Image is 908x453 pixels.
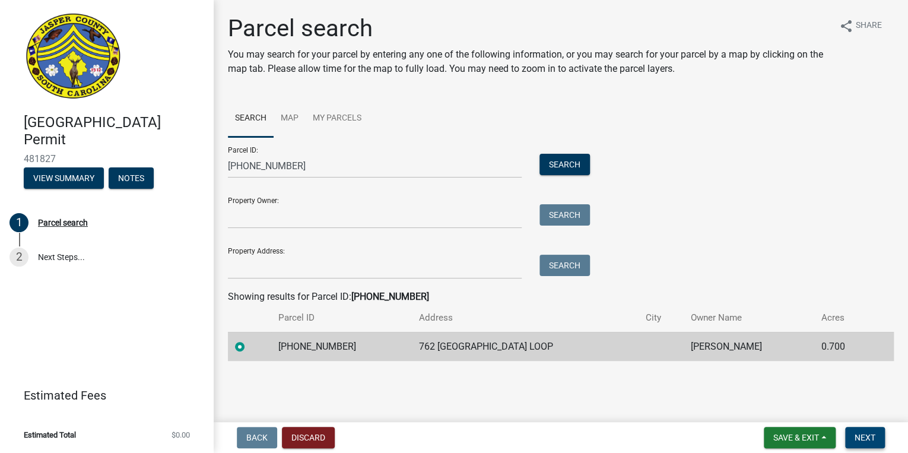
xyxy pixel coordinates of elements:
[9,384,195,407] a: Estimated Fees
[412,332,639,361] td: 762 [GEOGRAPHIC_DATA] LOOP
[855,433,875,442] span: Next
[228,14,830,43] h1: Parcel search
[539,255,590,276] button: Search
[24,431,76,439] span: Estimated Total
[109,167,154,189] button: Notes
[109,174,154,183] wm-modal-confirm: Notes
[172,431,190,439] span: $0.00
[306,100,369,138] a: My Parcels
[282,427,335,448] button: Discard
[351,291,429,302] strong: [PHONE_NUMBER]
[228,100,274,138] a: Search
[246,433,268,442] span: Back
[9,248,28,267] div: 2
[24,174,104,183] wm-modal-confirm: Summary
[271,332,412,361] td: [PHONE_NUMBER]
[684,304,814,332] th: Owner Name
[814,332,872,361] td: 0.700
[839,19,853,33] i: share
[684,332,814,361] td: [PERSON_NAME]
[773,433,819,442] span: Save & Exit
[274,100,306,138] a: Map
[24,167,104,189] button: View Summary
[539,204,590,226] button: Search
[412,304,639,332] th: Address
[228,47,830,76] p: You may search for your parcel by entering any one of the following information, or you may searc...
[764,427,836,448] button: Save & Exit
[856,19,882,33] span: Share
[228,290,894,304] div: Showing results for Parcel ID:
[237,427,277,448] button: Back
[639,304,684,332] th: City
[9,213,28,232] div: 1
[24,114,204,148] h4: [GEOGRAPHIC_DATA] Permit
[24,12,123,102] img: Jasper County, South Carolina
[38,218,88,227] div: Parcel search
[814,304,872,332] th: Acres
[539,154,590,175] button: Search
[845,427,885,448] button: Next
[24,153,190,164] span: 481827
[271,304,412,332] th: Parcel ID
[830,14,891,37] button: shareShare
